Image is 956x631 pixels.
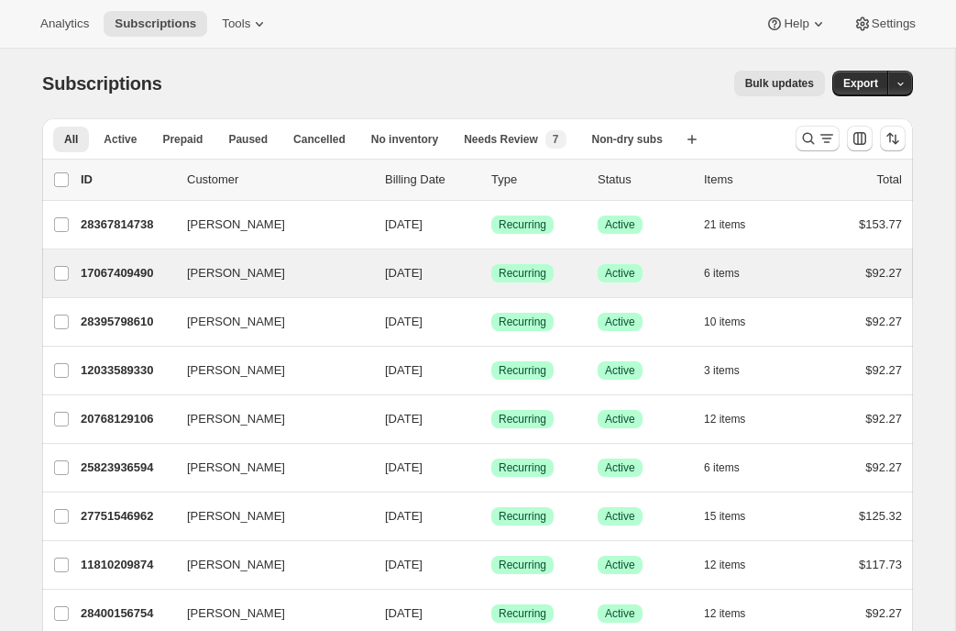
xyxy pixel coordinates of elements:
[81,309,902,335] div: 28395798610[PERSON_NAME][DATE]SuccessRecurringSuccessActive10 items$92.27
[104,132,137,147] span: Active
[499,315,546,329] span: Recurring
[499,217,546,232] span: Recurring
[859,217,902,231] span: $153.77
[704,455,760,481] button: 6 items
[553,132,559,147] span: 7
[385,315,423,328] span: [DATE]
[81,260,902,286] div: 17067409490[PERSON_NAME][DATE]SuccessRecurringSuccessActive6 items$92.27
[704,315,745,329] span: 10 items
[499,509,546,524] span: Recurring
[605,558,635,572] span: Active
[81,171,902,189] div: IDCustomerBilling DateTypeStatusItemsTotal
[704,509,745,524] span: 15 items
[859,509,902,523] span: $125.32
[872,17,916,31] span: Settings
[176,356,359,385] button: [PERSON_NAME]
[843,76,878,91] span: Export
[605,315,635,329] span: Active
[81,556,172,574] p: 11810209874
[605,363,635,378] span: Active
[491,171,583,189] div: Type
[605,606,635,621] span: Active
[385,558,423,571] span: [DATE]
[222,17,250,31] span: Tools
[499,558,546,572] span: Recurring
[745,76,814,91] span: Bulk updates
[81,455,902,481] div: 25823936594[PERSON_NAME][DATE]SuccessRecurringSuccessActive6 items$92.27
[704,606,745,621] span: 12 items
[162,132,203,147] span: Prepaid
[385,171,477,189] p: Billing Date
[605,509,635,524] span: Active
[704,460,740,475] span: 6 items
[176,502,359,531] button: [PERSON_NAME]
[211,11,280,37] button: Tools
[385,412,423,426] span: [DATE]
[40,17,89,31] span: Analytics
[605,460,635,475] span: Active
[704,171,796,189] div: Items
[704,266,740,281] span: 6 items
[499,363,546,378] span: Recurring
[605,412,635,426] span: Active
[187,313,285,331] span: [PERSON_NAME]
[385,363,423,377] span: [DATE]
[81,361,172,380] p: 12033589330
[842,11,927,37] button: Settings
[81,601,902,626] div: 28400156754[PERSON_NAME][DATE]SuccessRecurringSuccessActive12 items$92.27
[115,17,196,31] span: Subscriptions
[832,71,889,96] button: Export
[704,552,765,578] button: 12 items
[605,217,635,232] span: Active
[784,17,808,31] span: Help
[704,412,745,426] span: 12 items
[187,410,285,428] span: [PERSON_NAME]
[865,363,902,377] span: $92.27
[176,259,359,288] button: [PERSON_NAME]
[704,358,760,383] button: 3 items
[734,71,825,96] button: Bulk updates
[704,558,745,572] span: 12 items
[865,606,902,620] span: $92.27
[704,406,765,432] button: 12 items
[754,11,838,37] button: Help
[499,606,546,621] span: Recurring
[187,171,370,189] p: Customer
[385,509,423,523] span: [DATE]
[385,606,423,620] span: [DATE]
[704,212,765,238] button: 21 items
[704,309,765,335] button: 10 items
[499,266,546,281] span: Recurring
[385,460,423,474] span: [DATE]
[187,604,285,623] span: [PERSON_NAME]
[371,132,438,147] span: No inventory
[81,507,172,526] p: 27751546962
[385,266,423,280] span: [DATE]
[704,260,760,286] button: 6 items
[81,504,902,529] div: 27751546962[PERSON_NAME][DATE]SuccessRecurringSuccessActive15 items$125.32
[104,11,207,37] button: Subscriptions
[176,404,359,434] button: [PERSON_NAME]
[176,453,359,482] button: [PERSON_NAME]
[880,126,906,151] button: Sort the results
[877,171,902,189] p: Total
[385,217,423,231] span: [DATE]
[81,171,172,189] p: ID
[293,132,346,147] span: Cancelled
[81,459,172,477] p: 25823936594
[499,460,546,475] span: Recurring
[704,217,745,232] span: 21 items
[81,604,172,623] p: 28400156754
[464,132,538,147] span: Needs Review
[865,315,902,328] span: $92.27
[176,550,359,580] button: [PERSON_NAME]
[81,552,902,578] div: 11810209874[PERSON_NAME][DATE]SuccessRecurringSuccessActive12 items$117.73
[605,266,635,281] span: Active
[704,363,740,378] span: 3 items
[859,558,902,571] span: $117.73
[81,216,172,234] p: 28367814738
[865,460,902,474] span: $92.27
[228,132,268,147] span: Paused
[704,601,765,626] button: 12 items
[81,410,172,428] p: 20768129106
